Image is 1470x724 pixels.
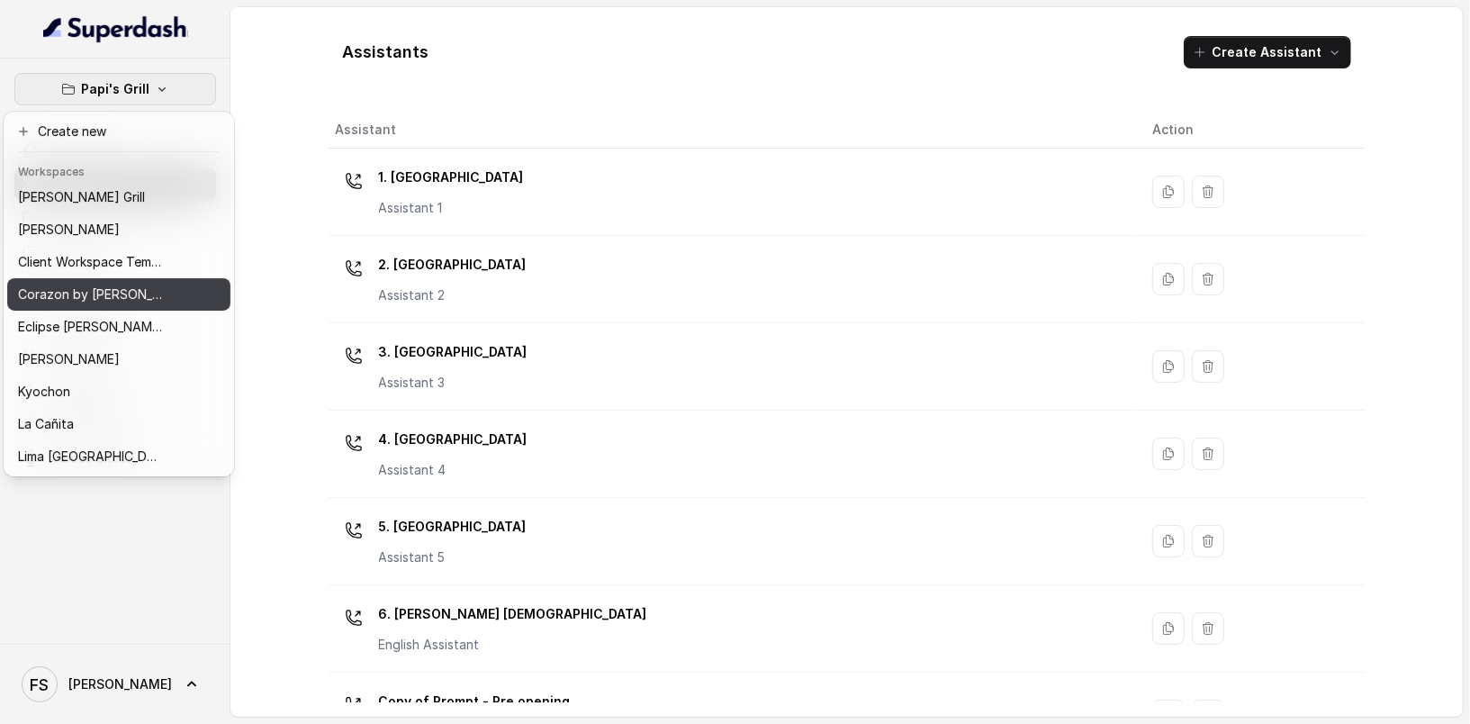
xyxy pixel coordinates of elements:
p: La Cañita [18,413,74,435]
p: Corazon by [PERSON_NAME] [18,284,162,305]
p: Eclipse [PERSON_NAME] [18,316,162,338]
button: Create new [7,115,230,148]
p: [PERSON_NAME] [18,219,120,240]
div: Papi's Grill [4,112,234,476]
p: Lima [GEOGRAPHIC_DATA] [18,446,162,467]
p: Client Workspace Template [18,251,162,273]
p: Papi's Grill [81,78,149,100]
p: Kyochon [18,381,70,403]
button: Papi's Grill [14,73,216,105]
header: Workspaces [7,156,230,185]
p: [PERSON_NAME] Grill [18,186,145,208]
p: [PERSON_NAME] [18,348,120,370]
